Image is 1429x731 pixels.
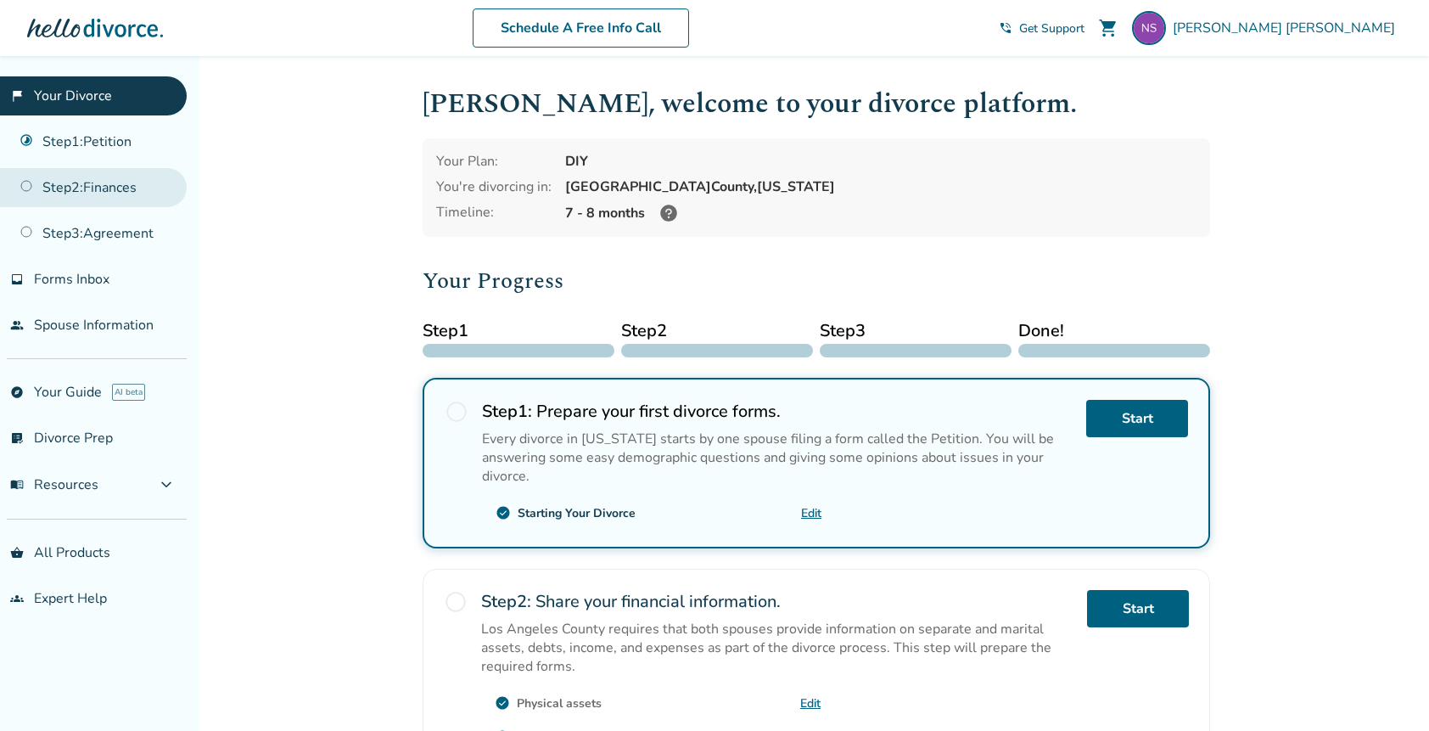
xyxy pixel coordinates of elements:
[1344,649,1429,731] iframe: Chat Widget
[801,505,821,521] a: Edit
[34,270,109,289] span: Forms Inbox
[1173,19,1402,37] span: [PERSON_NAME] [PERSON_NAME]
[482,400,532,423] strong: Step 1 :
[423,83,1210,125] h1: [PERSON_NAME] , welcome to your divorce platform.
[565,152,1196,171] div: DIY
[1132,11,1166,45] img: ngentile@live.com
[10,431,24,445] span: list_alt_check
[621,318,813,344] span: Step 2
[10,318,24,332] span: people
[10,89,24,103] span: flag_2
[436,177,552,196] div: You're divorcing in:
[495,695,510,711] span: check_circle
[496,505,511,520] span: check_circle
[565,177,1196,196] div: [GEOGRAPHIC_DATA] County, [US_STATE]
[999,21,1012,35] span: phone_in_talk
[445,400,468,424] span: radio_button_unchecked
[1019,20,1084,37] span: Get Support
[10,478,24,492] span: menu_book
[112,384,145,401] span: AI beta
[1087,590,1189,627] a: Start
[10,475,98,494] span: Resources
[444,590,468,614] span: radio_button_unchecked
[820,318,1012,344] span: Step 3
[436,203,552,223] div: Timeline:
[10,546,24,559] span: shopping_basket
[518,505,636,521] div: Starting Your Divorce
[423,264,1210,298] h2: Your Progress
[423,318,614,344] span: Step 1
[517,695,602,711] div: Physical assets
[482,430,1073,486] p: Every divorce in [US_STATE] starts by one spouse filing a form called the Petition. You will be a...
[473,8,689,48] a: Schedule A Free Info Call
[10,273,24,286] span: inbox
[1086,400,1188,437] a: Start
[800,695,821,711] a: Edit
[481,590,531,613] strong: Step 2 :
[482,400,1073,423] h2: Prepare your first divorce forms.
[1098,18,1118,38] span: shopping_cart
[436,152,552,171] div: Your Plan:
[481,590,1073,613] h2: Share your financial information.
[565,203,1196,223] div: 7 - 8 months
[481,620,1073,676] p: Los Angeles County requires that both spouses provide information on separate and marital assets,...
[1018,318,1210,344] span: Done!
[999,20,1084,37] a: phone_in_talkGet Support
[10,592,24,605] span: groups
[156,475,177,495] span: expand_more
[10,385,24,399] span: explore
